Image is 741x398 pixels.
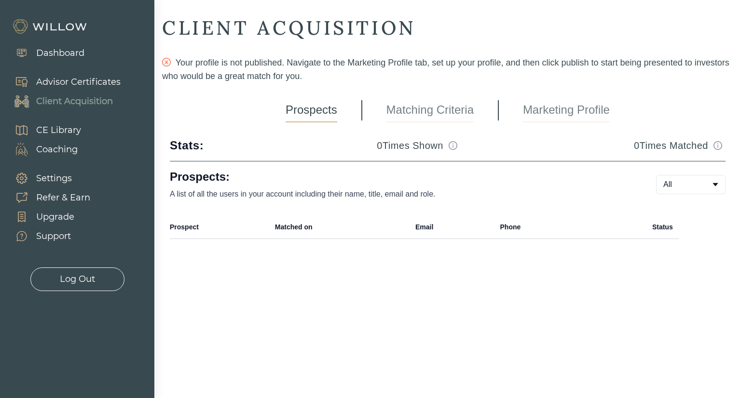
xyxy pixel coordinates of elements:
a: Coaching [5,140,81,159]
a: Marketing Profile [523,98,610,122]
button: Match info [445,138,461,153]
a: Client Acquisition [5,92,121,111]
th: Email [410,215,494,239]
div: Advisor Certificates [36,76,121,89]
a: Upgrade [5,207,90,226]
th: Phone [494,215,587,239]
div: Support [36,230,71,243]
img: Willow [12,19,89,34]
span: close-circle [162,58,171,66]
div: Settings [36,172,72,185]
div: Upgrade [36,211,74,224]
a: Advisor Certificates [5,72,121,92]
div: Your profile is not published. Navigate to the Marketing Profile tab, set up your profile, and th... [162,56,733,83]
span: caret-down [712,181,719,188]
a: CE Library [5,120,81,140]
a: Settings [5,169,90,188]
div: Dashboard [36,47,84,60]
th: Matched on [269,215,410,239]
h1: Prospects: [170,169,625,185]
div: Coaching [36,143,78,156]
div: CE Library [36,124,81,137]
p: A list of all the users in your account including their name, title, email and role. [170,188,625,200]
span: All [663,179,672,190]
th: Status [587,215,679,239]
div: CLIENT ACQUISITION [162,15,733,40]
th: Prospect [170,215,269,239]
div: Stats: [170,138,204,153]
button: Match info [710,138,726,153]
span: info-circle [449,141,457,150]
a: Refer & Earn [5,188,90,207]
a: Matching Criteria [386,98,474,122]
div: Client Acquisition [36,95,113,108]
div: Log Out [60,273,95,286]
a: Prospects [286,98,337,122]
a: Dashboard [5,43,84,63]
h3: 0 Times Shown [377,139,443,152]
h3: 0 Times Matched [634,139,708,152]
span: info-circle [714,141,722,150]
div: Refer & Earn [36,191,90,204]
